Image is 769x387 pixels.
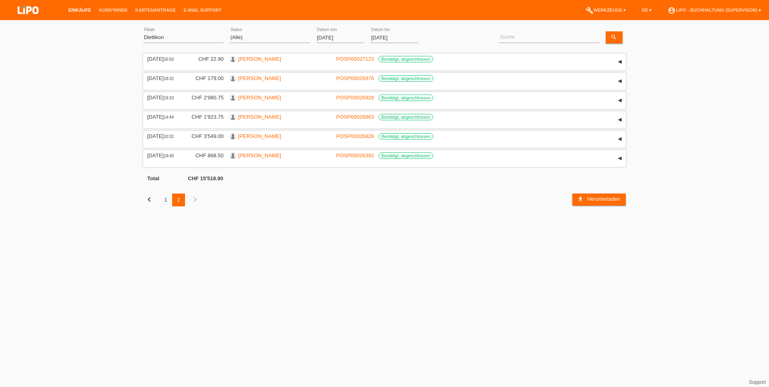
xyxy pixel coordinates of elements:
[185,114,224,120] div: CHF 1'923.75
[185,75,224,81] div: CHF 179.00
[336,133,374,139] a: POSP00026828
[164,115,174,119] span: 14:44
[172,193,185,206] div: 2
[238,133,281,139] a: [PERSON_NAME]
[185,56,224,62] div: CHF 22.90
[159,193,172,206] div: 1
[238,114,281,120] a: [PERSON_NAME]
[614,114,626,126] div: auf-/zuklappen
[336,114,374,120] a: POSP00026863
[336,56,374,62] a: POSP00027123
[378,56,433,62] label: Bestätigt, abgeschlossen
[147,114,179,120] div: [DATE]
[185,133,224,139] div: CHF 3'549.00
[238,56,281,62] a: [PERSON_NAME]
[147,133,179,139] div: [DATE]
[164,134,174,139] span: 10:32
[147,175,159,181] b: Total
[577,196,584,202] i: download
[378,133,433,140] label: Bestätigt, abgeschlossen
[164,154,174,158] span: 19:40
[586,6,594,14] i: build
[614,95,626,107] div: auf-/zuklappen
[238,95,281,101] a: [PERSON_NAME]
[147,152,179,159] div: [DATE]
[164,76,174,81] span: 18:32
[147,56,179,62] div: [DATE]
[164,96,174,100] span: 19:10
[378,75,433,82] label: Bestätigt, abgeschlossen
[572,193,626,206] a: download Herunterladen
[638,8,656,12] a: DE ▾
[378,114,433,120] label: Bestätigt, abgeschlossen
[190,195,200,204] i: chevron_right
[668,6,676,14] i: account_circle
[147,75,179,81] div: [DATE]
[336,75,374,81] a: POSP00026976
[164,57,174,62] span: 16:50
[614,56,626,68] div: auf-/zuklappen
[64,8,95,12] a: Einkäufe
[8,16,48,23] a: LIPO pay
[606,31,623,43] a: search
[749,379,766,385] a: Support
[132,8,180,12] a: Kartenanträge
[378,95,433,101] label: Bestätigt, abgeschlossen
[582,8,630,12] a: buildWerkzeuge ▾
[614,152,626,165] div: auf-/zuklappen
[238,152,281,159] a: [PERSON_NAME]
[614,75,626,87] div: auf-/zuklappen
[664,8,765,12] a: account_circleLIPO - Buchhaltung (Supervisor) ▾
[188,175,223,181] b: CHF 15'518.90
[147,95,179,101] div: [DATE]
[180,8,226,12] a: E-Mail Support
[185,152,224,159] div: CHF 868.50
[336,152,374,159] a: POSP00026392
[238,75,281,81] a: [PERSON_NAME]
[611,34,617,40] i: search
[95,8,131,12] a: Kund*innen
[587,196,620,202] span: Herunterladen
[144,195,154,204] i: chevron_left
[378,152,433,159] label: Bestätigt, abgeschlossen
[614,133,626,145] div: auf-/zuklappen
[336,95,374,101] a: POSP00026928
[185,95,224,101] div: CHF 2'980.75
